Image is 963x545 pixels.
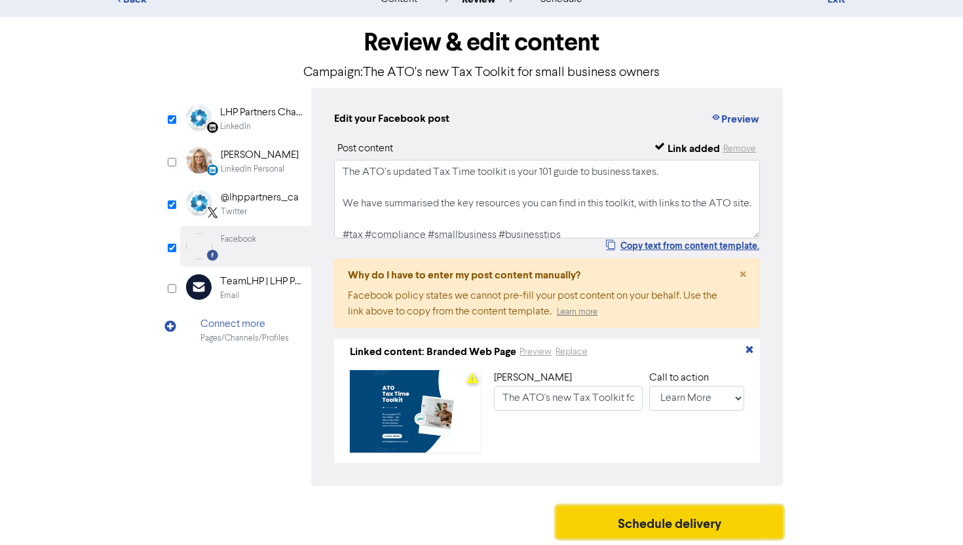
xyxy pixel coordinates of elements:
img: Twitter [186,190,212,216]
a: Learn more [557,308,597,316]
button: Remove [723,141,757,157]
div: Facebook Facebook [180,226,311,267]
img: LinkedinPersonal [186,147,212,174]
img: Linkedin [186,105,212,131]
div: Facebook policy states we cannot pre-fill your post content on your behalf. Use the link above to... [348,288,717,320]
div: Facebook [221,233,256,246]
div: Linked content: Branded Web Page [350,344,516,360]
div: @lhppartners_ca [221,190,299,206]
div: LHP Partners Chartered Accountants [220,105,304,121]
button: Preview [519,345,552,360]
div: Call to action [649,370,744,386]
div: LinkedIn Personal [221,163,284,176]
button: Close [727,259,759,291]
div: TeamLHP | LHP Partners Chartered Accountants [220,274,304,290]
button: Replace [555,345,588,360]
div: TeamLHP | LHP Partners Chartered AccountantsEmail [180,267,311,309]
iframe: Chat Widget [897,482,963,545]
div: [PERSON_NAME] [221,147,299,163]
button: Copy text from content template. [605,238,760,254]
div: Post content [337,141,393,157]
div: Email [220,290,239,302]
div: LinkedIn [220,121,251,133]
div: Edit your Facebook post [334,111,449,128]
span: × [740,265,746,285]
div: Connect more [200,316,289,332]
div: Why do I have to enter my post content manually? [348,267,717,283]
div: Twitter [221,206,247,218]
div: Connect morePages/Channels/Profiles [180,309,311,352]
h1: Review & edit content [180,28,783,58]
div: Link added [668,141,720,157]
div: Twitter@lhppartners_caTwitter [180,183,311,225]
div: Linkedin LHP Partners Chartered AccountantsLinkedIn [180,98,311,140]
button: Preview [710,111,760,128]
button: Schedule delivery [556,506,783,538]
a: Preview [519,347,552,357]
img: Facebook [186,233,212,259]
textarea: The ATO’s updated Tax Time toolkit is your 101 guide to business taxes. We have summarised the ke... [334,160,760,238]
div: [PERSON_NAME] [494,370,643,386]
img: The%20ATO%27s%20New%20Tax%20Toolkit%20For%20Small%20Business%20Owners.png [350,370,481,453]
div: Pages/Channels/Profiles [200,332,289,345]
div: LinkedinPersonal [PERSON_NAME]LinkedIn Personal [180,140,311,183]
p: Campaign: The ATO's new Tax Toolkit for small business owners [180,63,783,83]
